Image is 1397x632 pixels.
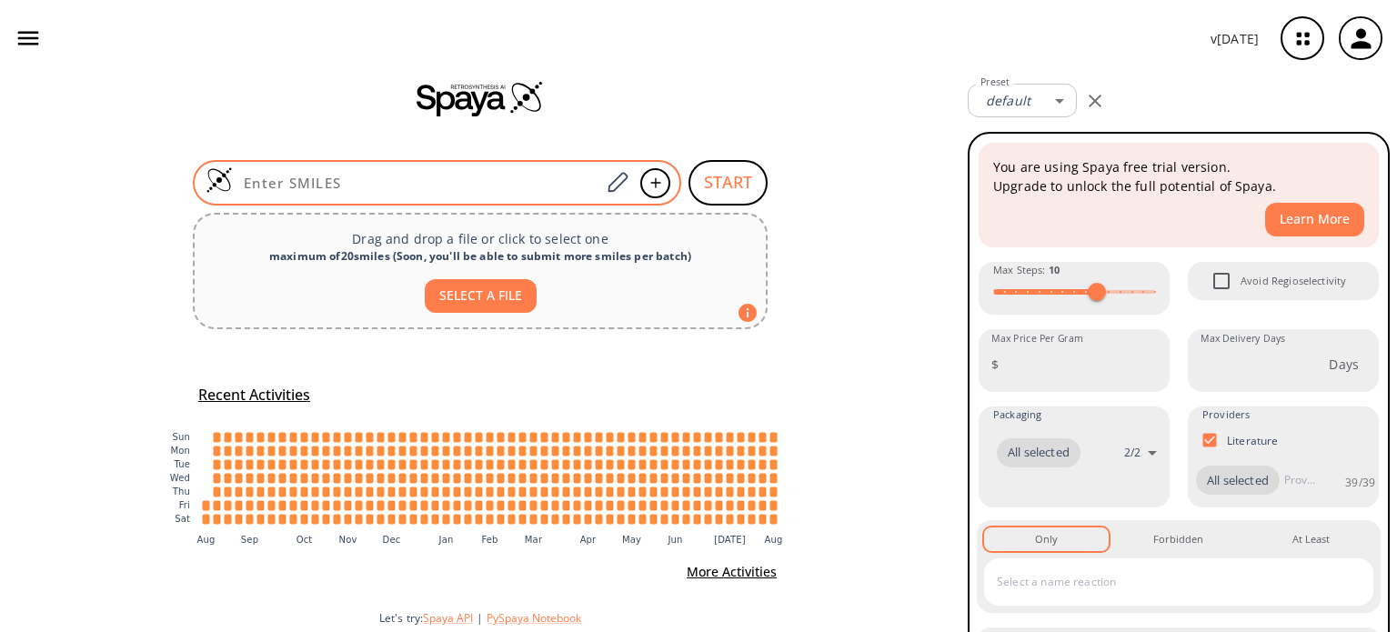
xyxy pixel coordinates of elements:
button: START [688,160,768,206]
div: Let's try: [379,610,953,626]
p: Literature [1227,433,1279,448]
button: PySpaya Notebook [487,610,581,626]
em: default [986,92,1030,109]
div: Forbidden [1153,531,1203,547]
text: May [622,535,641,545]
text: Jan [438,535,454,545]
text: Wed [170,473,190,483]
text: Nov [339,535,357,545]
h5: Recent Activities [198,386,310,405]
p: $ [991,355,999,374]
span: Avoid Regioselectivity [1202,262,1241,300]
span: All selected [997,444,1080,462]
label: Max Delivery Days [1201,332,1285,346]
div: maximum of 20 smiles ( Soon, you'll be able to submit more smiles per batch ) [209,248,751,265]
label: Preset [980,75,1010,89]
text: Sep [241,535,258,545]
span: Max Steps : [993,262,1060,278]
text: Fri [179,500,190,510]
button: Learn More [1265,203,1364,236]
label: Max Price Per Gram [991,332,1083,346]
button: Only [984,527,1109,551]
g: x-axis tick label [197,535,783,545]
button: At Least [1249,527,1373,551]
g: y-axis tick label [170,432,190,524]
text: Dec [383,535,401,545]
input: Select a name reaction [992,567,1338,597]
g: cell [203,432,778,524]
text: Tue [173,459,190,469]
text: Mon [170,446,190,456]
text: Apr [580,535,597,545]
span: Avoid Regioselectivity [1241,273,1346,289]
text: Sun [173,432,190,442]
text: Mar [525,535,543,545]
strong: 10 [1049,263,1060,276]
img: Logo Spaya [206,166,233,194]
button: More Activities [679,556,784,589]
p: 2 / 2 [1124,445,1141,460]
div: Only [1035,531,1058,547]
text: [DATE] [714,535,746,545]
input: Provider name [1280,466,1320,495]
text: Feb [481,535,497,545]
button: Recent Activities [191,380,317,410]
button: SELECT A FILE [425,279,537,313]
button: Forbidden [1116,527,1241,551]
span: Providers [1202,406,1250,423]
text: Aug [197,535,216,545]
button: Spaya API [423,610,473,626]
span: All selected [1196,472,1280,490]
text: Sat [175,514,190,524]
p: v [DATE] [1211,29,1259,48]
p: You are using Spaya free trial version. Upgrade to unlock the full potential of Spaya. [993,157,1364,196]
p: Days [1329,355,1359,374]
input: Enter SMILES [233,174,600,192]
p: 39 / 39 [1345,475,1375,490]
span: Packaging [993,406,1041,423]
text: Thu [172,487,190,497]
img: Spaya logo [417,80,544,116]
text: Jun [667,535,682,545]
span: | [473,610,487,626]
div: At Least [1292,531,1330,547]
text: Oct [296,535,313,545]
text: Aug [765,535,783,545]
p: Drag and drop a file or click to select one [209,229,751,248]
